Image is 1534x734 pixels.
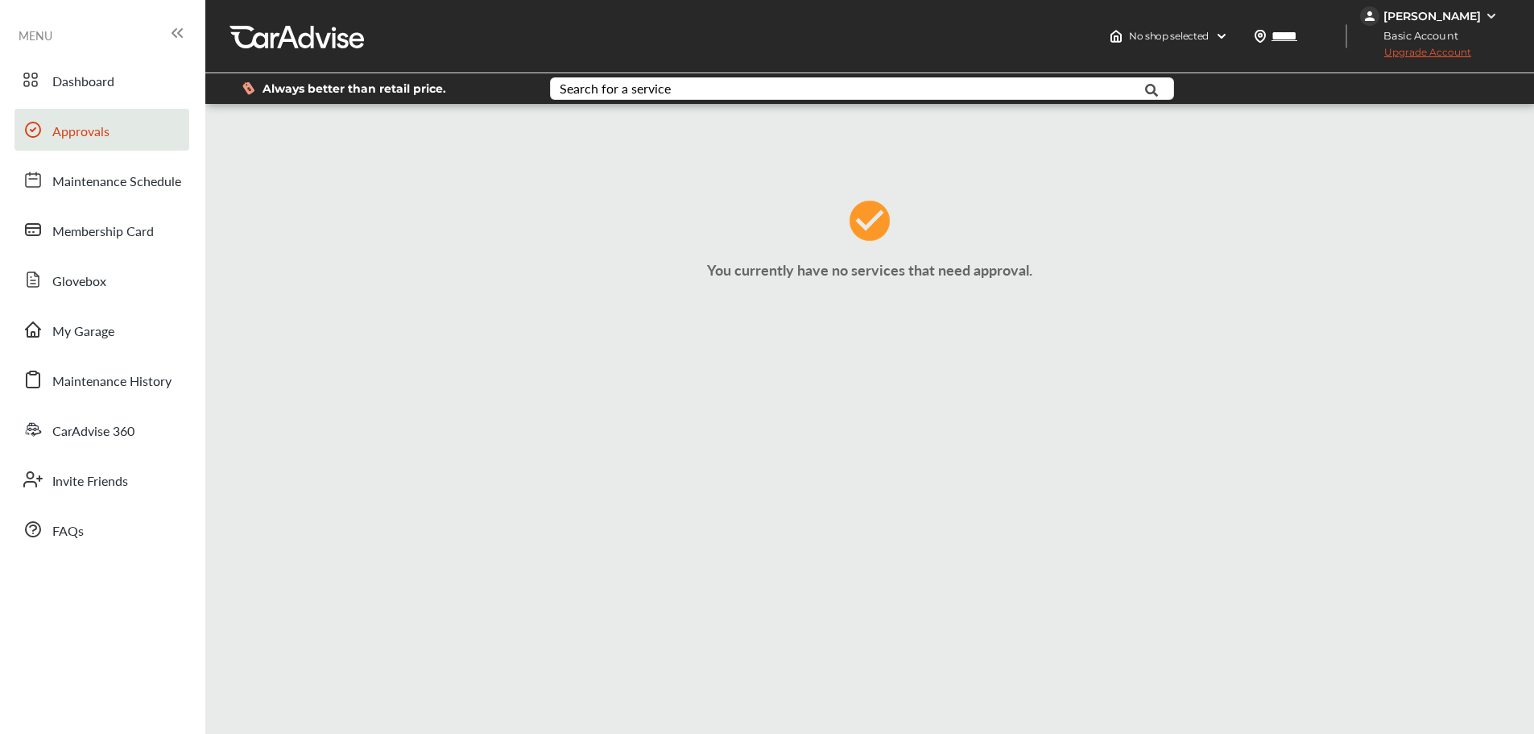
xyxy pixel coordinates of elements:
[52,172,181,193] span: Maintenance Schedule
[1383,9,1481,23] div: [PERSON_NAME]
[52,222,154,243] span: Membership Card
[52,272,106,292] span: Glovebox
[14,209,189,251] a: Membership Card
[14,408,189,450] a: CarAdvise 360
[52,471,128,492] span: Invite Friends
[14,159,189,201] a: Maintenance Schedule
[52,421,134,442] span: CarAdvise 360
[52,371,172,392] span: Maintenance History
[14,109,189,151] a: Approvals
[52,321,114,342] span: My Garage
[1485,10,1498,23] img: WGsFRI8htEPBVLJbROoPRyZpYNWhNONpIPPETTm6eUC0GeLEiAAAAAElFTkSuQmCC
[14,359,189,400] a: Maintenance History
[209,259,1530,280] p: You currently have no services that need approval.
[1129,30,1209,43] span: No shop selected
[560,82,671,95] div: Search for a service
[1360,46,1471,66] span: Upgrade Account
[14,59,189,101] a: Dashboard
[14,508,189,550] a: FAQs
[14,309,189,350] a: My Garage
[19,29,52,42] span: MENU
[52,72,114,93] span: Dashboard
[1215,30,1228,43] img: header-down-arrow.9dd2ce7d.svg
[1110,30,1123,43] img: header-home-logo.8d720a4f.svg
[1254,30,1267,43] img: location_vector.a44bc228.svg
[1360,6,1379,26] img: jVpblrzwTbfkPYzPPzSLxeg0AAAAASUVORK5CYII=
[14,458,189,500] a: Invite Friends
[52,521,84,542] span: FAQs
[242,81,254,95] img: dollor_label_vector.a70140d1.svg
[263,83,446,94] span: Always better than retail price.
[1362,27,1470,44] span: Basic Account
[52,122,110,143] span: Approvals
[1346,24,1347,48] img: header-divider.bc55588e.svg
[14,259,189,301] a: Glovebox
